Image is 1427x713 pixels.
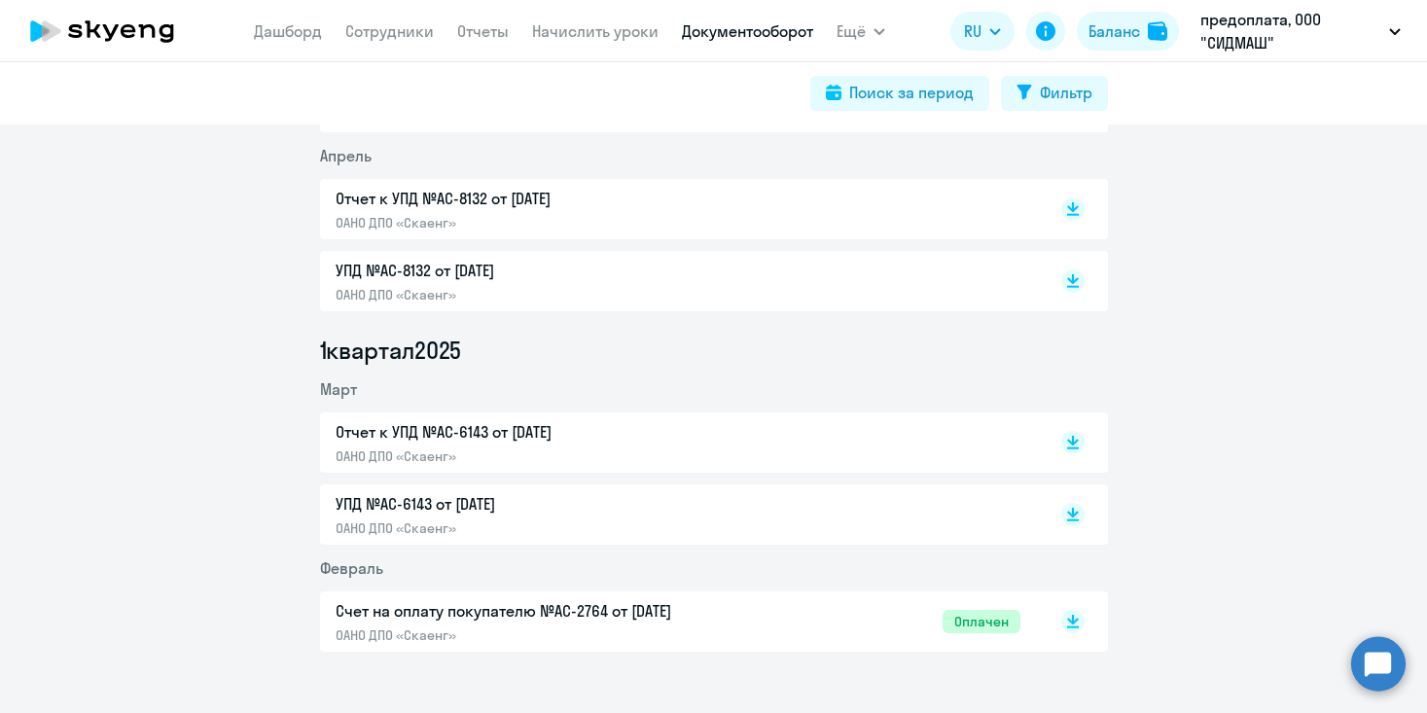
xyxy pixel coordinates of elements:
[837,12,885,51] button: Ещё
[336,259,744,282] p: УПД №AC-8132 от [DATE]
[1040,81,1092,104] div: Фильтр
[254,21,322,41] a: Дашборд
[1001,76,1108,111] button: Фильтр
[336,492,744,516] p: УПД №AC-6143 от [DATE]
[336,259,1020,303] a: УПД №AC-8132 от [DATE]ОАНО ДПО «Скаенг»
[943,610,1020,633] span: Оплачен
[810,76,989,111] button: Поиск за период
[336,420,744,444] p: Отчет к УПД №AC-6143 от [DATE]
[336,447,744,465] p: ОАНО ДПО «Скаенг»
[1148,21,1167,41] img: balance
[964,19,981,43] span: RU
[1088,19,1140,43] div: Баланс
[336,626,744,644] p: ОАНО ДПО «Скаенг»
[336,492,1020,537] a: УПД №AC-6143 от [DATE]ОАНО ДПО «Скаенг»
[320,335,1108,366] li: 1 квартал 2025
[320,146,372,165] span: Апрель
[336,187,1020,232] a: Отчет к УПД №AC-8132 от [DATE]ОАНО ДПО «Скаенг»
[336,599,1020,644] a: Счет на оплату покупателю №AC-2764 от [DATE]ОАНО ДПО «Скаенг»Оплачен
[849,81,974,104] div: Поиск за период
[336,599,744,623] p: Счет на оплату покупателю №AC-2764 от [DATE]
[1200,8,1381,54] p: предоплата, ООО "СИДМАШ"
[1077,12,1179,51] button: Балансbalance
[457,21,509,41] a: Отчеты
[1191,8,1410,54] button: предоплата, ООО "СИДМАШ"
[532,21,659,41] a: Начислить уроки
[336,519,744,537] p: ОАНО ДПО «Скаенг»
[682,21,813,41] a: Документооборот
[950,12,1015,51] button: RU
[336,214,744,232] p: ОАНО ДПО «Скаенг»
[336,420,1020,465] a: Отчет к УПД №AC-6143 от [DATE]ОАНО ДПО «Скаенг»
[345,21,434,41] a: Сотрудники
[837,19,866,43] span: Ещё
[336,187,744,210] p: Отчет к УПД №AC-8132 от [DATE]
[320,379,357,399] span: Март
[336,286,744,303] p: ОАНО ДПО «Скаенг»
[320,558,383,578] span: Февраль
